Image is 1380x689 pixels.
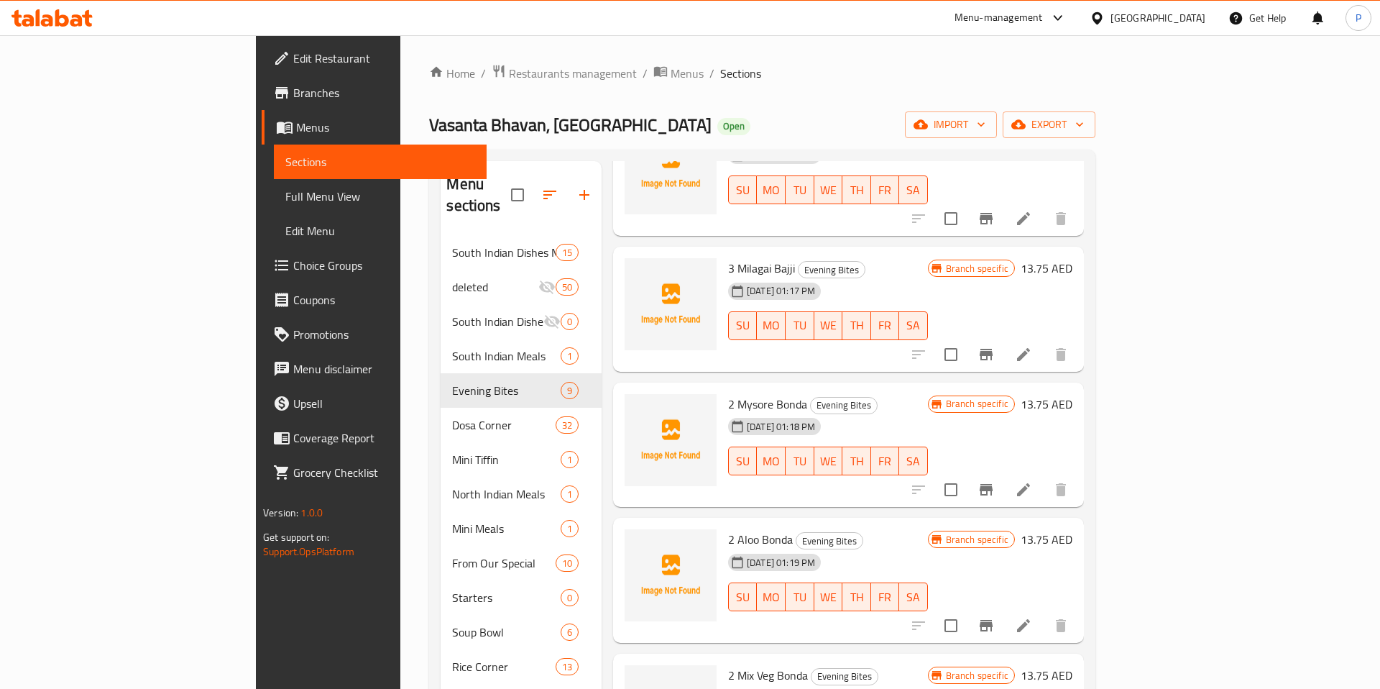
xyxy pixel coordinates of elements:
[452,313,543,330] span: South Indian Dishes Evening
[452,278,538,296] span: deleted
[274,145,487,179] a: Sections
[262,455,487,490] a: Grocery Checklist
[441,270,602,304] div: deleted50
[274,214,487,248] a: Edit Menu
[1021,258,1072,278] h6: 13.75 AED
[625,529,717,621] img: 2 Aloo Bonda
[820,315,837,336] span: WE
[452,658,555,675] span: Rice Corner
[452,485,560,503] span: North Indian Meals
[556,660,578,674] span: 13
[1356,10,1361,26] span: P
[561,315,578,329] span: 0
[728,529,793,550] span: 2 Aloo Bonda
[262,317,487,352] a: Promotions
[877,180,893,201] span: FR
[556,278,579,296] div: items
[842,583,870,611] button: TH
[556,658,579,675] div: items
[1110,10,1205,26] div: [GEOGRAPHIC_DATA]
[262,386,487,421] a: Upsell
[969,608,1003,643] button: Branch-specific-item
[429,109,712,141] span: Vasanta Bhavan, [GEOGRAPHIC_DATA]
[814,175,842,204] button: WE
[556,555,579,572] div: items
[262,421,487,455] a: Coverage Report
[1021,529,1072,549] h6: 13.75 AED
[441,373,602,408] div: Evening Bites9
[285,153,475,170] span: Sections
[533,178,567,212] span: Sort sections
[728,311,757,340] button: SU
[717,120,750,132] span: Open
[452,244,555,261] div: South Indian Dishes Morning
[796,532,863,549] div: Evening Bites
[441,477,602,511] div: North Indian Meals1
[786,311,814,340] button: TU
[791,587,808,608] span: TU
[741,556,821,570] span: [DATE] 01:19 PM
[820,587,837,608] span: WE
[735,587,751,608] span: SU
[262,283,487,317] a: Coupons
[814,311,842,340] button: WE
[653,64,704,83] a: Menus
[556,280,578,294] span: 50
[561,522,578,536] span: 1
[741,420,821,434] span: [DATE] 01:18 PM
[625,258,717,350] img: 3 Milagai Bajji
[1014,116,1084,134] span: export
[452,347,560,365] span: South Indian Meals
[567,178,602,212] button: Add section
[786,447,814,475] button: TU
[899,447,927,475] button: SA
[905,180,921,201] span: SA
[441,580,602,615] div: Starters0
[625,394,717,486] img: 2 Mysore Bonda
[735,180,751,201] span: SU
[502,180,533,210] span: Select all sections
[262,76,487,110] a: Branches
[848,180,865,201] span: TH
[293,464,475,481] span: Grocery Checklist
[293,291,475,309] span: Coupons
[905,587,921,608] span: SA
[728,175,757,204] button: SU
[814,583,842,611] button: WE
[848,451,865,472] span: TH
[877,587,893,608] span: FR
[798,261,865,278] div: Evening Bites
[842,311,870,340] button: TH
[671,65,704,82] span: Menus
[452,589,560,606] div: Starters
[452,555,555,572] span: From Our Special
[757,175,786,204] button: MO
[556,244,579,261] div: items
[899,583,927,611] button: SA
[916,116,985,134] span: import
[728,583,757,611] button: SU
[262,110,487,145] a: Menus
[728,257,795,279] span: 3 Milagai Bajji
[969,337,1003,372] button: Branch-specific-item
[820,451,837,472] span: WE
[293,429,475,447] span: Coverage Report
[1015,481,1032,498] a: Edit menu item
[293,257,475,274] span: Choice Groups
[561,624,579,641] div: items
[786,175,814,204] button: TU
[441,615,602,649] div: Soup Bowl6
[820,180,837,201] span: WE
[842,447,870,475] button: TH
[263,528,329,547] span: Get support on:
[293,395,475,412] span: Upsell
[452,382,560,399] span: Evening Bites
[296,119,475,136] span: Menus
[1015,346,1032,363] a: Edit menu item
[1044,337,1078,372] button: delete
[905,315,921,336] span: SA
[262,248,487,283] a: Choice Groups
[293,84,475,101] span: Branches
